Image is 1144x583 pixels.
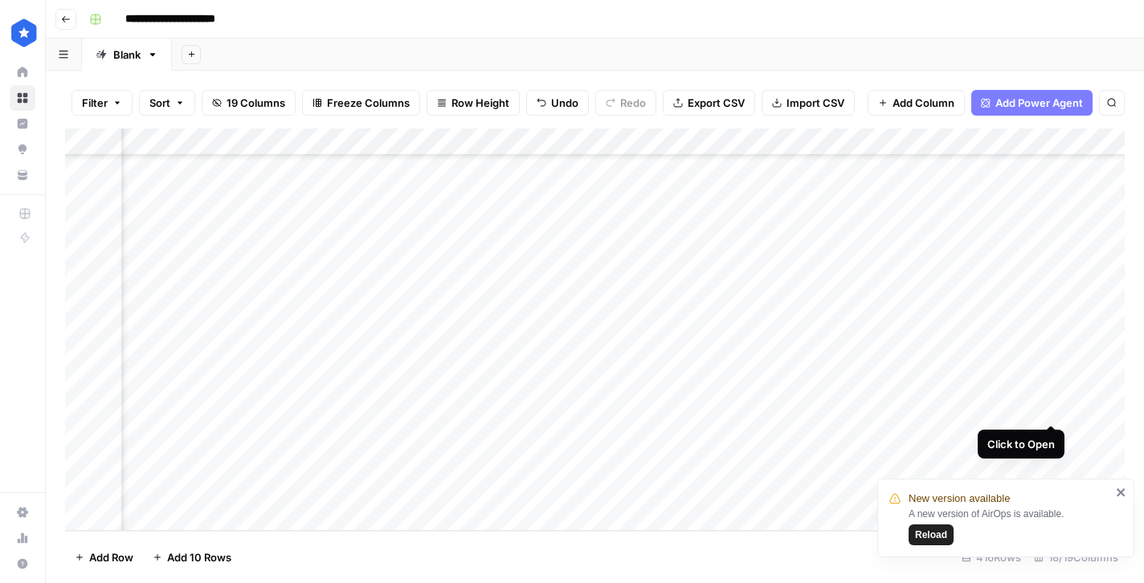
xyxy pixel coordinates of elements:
span: Add Row [89,549,133,565]
span: Add Column [893,95,954,111]
span: Sort [149,95,170,111]
div: Blank [113,47,141,63]
span: Freeze Columns [327,95,410,111]
a: Browse [10,85,35,111]
button: Import CSV [762,90,855,116]
button: Freeze Columns [302,90,420,116]
a: Settings [10,499,35,525]
div: 416 Rows [955,544,1028,570]
span: Undo [551,95,578,111]
button: Add Row [65,544,143,570]
span: Add Power Agent [995,95,1083,111]
a: Your Data [10,162,35,188]
a: Insights [10,111,35,137]
div: Click to Open [987,436,1055,452]
span: Filter [82,95,108,111]
button: Export CSV [663,90,755,116]
a: Usage [10,525,35,551]
button: close [1116,486,1127,499]
div: A new version of AirOps is available. [909,507,1111,545]
span: New version available [909,491,1010,507]
span: Redo [620,95,646,111]
a: Blank [82,39,172,71]
button: Sort [139,90,195,116]
button: Add Column [868,90,965,116]
button: Row Height [427,90,520,116]
button: Undo [526,90,589,116]
button: Add Power Agent [971,90,1093,116]
a: Opportunities [10,137,35,162]
span: Row Height [451,95,509,111]
button: Add 10 Rows [143,544,241,570]
button: 19 Columns [202,90,296,116]
img: ConsumerAffairs Logo [10,18,39,47]
span: Add 10 Rows [167,549,231,565]
span: 19 Columns [227,95,285,111]
a: Home [10,59,35,85]
span: Import CSV [786,95,844,111]
span: Reload [915,528,947,542]
div: 18/19 Columns [1028,544,1125,570]
button: Workspace: ConsumerAffairs [10,13,35,53]
button: Redo [595,90,656,116]
button: Filter [71,90,133,116]
button: Help + Support [10,551,35,577]
button: Reload [909,524,954,545]
span: Export CSV [688,95,745,111]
